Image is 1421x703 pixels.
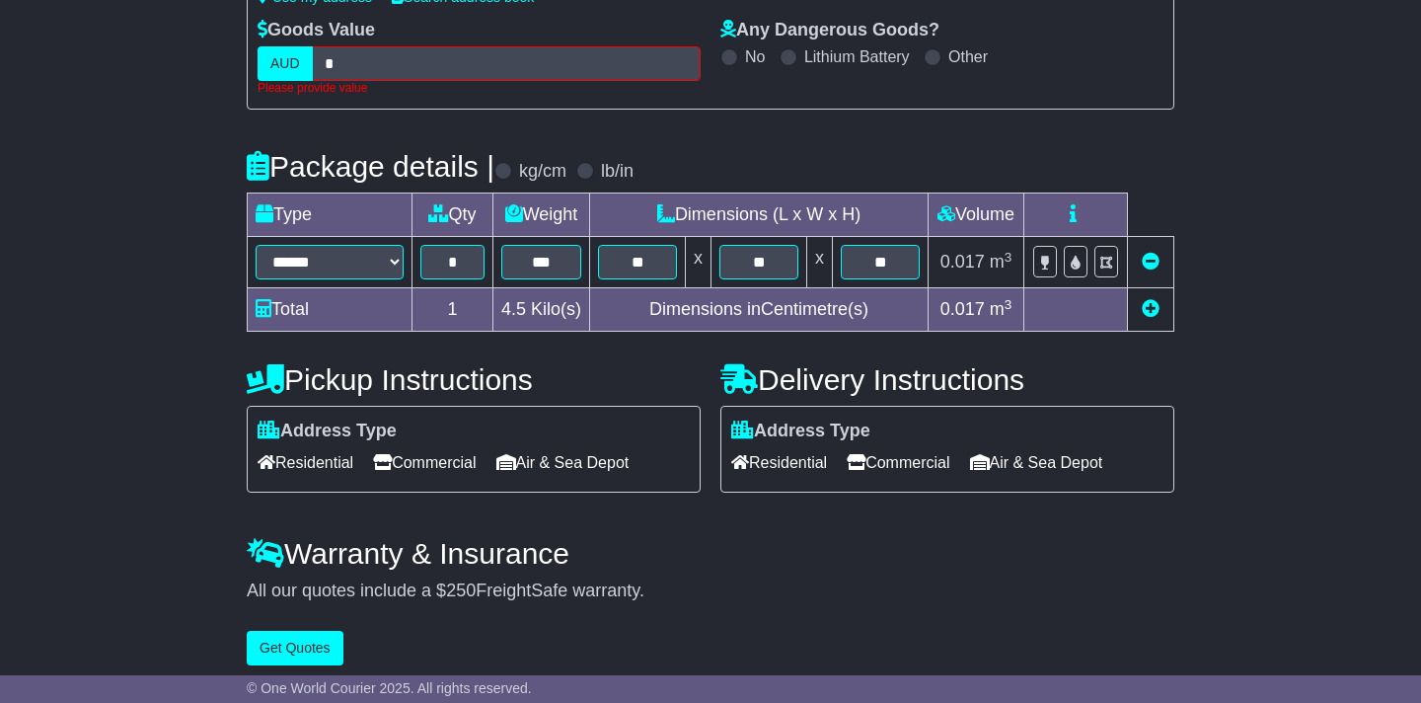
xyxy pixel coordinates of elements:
[807,237,833,288] td: x
[1005,250,1012,265] sup: 3
[519,161,566,183] label: kg/cm
[929,194,1024,237] td: Volume
[247,537,1174,570] h4: Warranty & Insurance
[247,631,343,665] button: Get Quotes
[412,288,493,332] td: 1
[590,288,929,332] td: Dimensions in Centimetre(s)
[720,363,1174,396] h4: Delivery Instructions
[446,581,476,600] span: 250
[258,447,353,478] span: Residential
[686,237,711,288] td: x
[247,363,701,396] h4: Pickup Instructions
[847,447,949,478] span: Commercial
[496,447,630,478] span: Air & Sea Depot
[1142,299,1159,319] a: Add new item
[493,194,590,237] td: Weight
[501,299,526,319] span: 4.5
[258,46,313,81] label: AUD
[601,161,634,183] label: lb/in
[258,421,397,442] label: Address Type
[248,194,412,237] td: Type
[412,194,493,237] td: Qty
[990,252,1012,272] span: m
[1142,252,1159,272] a: Remove this item
[804,47,910,66] label: Lithium Battery
[248,288,412,332] td: Total
[258,81,701,95] div: Please provide value
[940,299,985,319] span: 0.017
[990,299,1012,319] span: m
[731,421,870,442] label: Address Type
[247,581,1174,602] div: All our quotes include a $ FreightSafe warranty.
[493,288,590,332] td: Kilo(s)
[948,47,988,66] label: Other
[1005,297,1012,312] sup: 3
[258,20,375,41] label: Goods Value
[373,447,476,478] span: Commercial
[731,447,827,478] span: Residential
[745,47,765,66] label: No
[970,447,1103,478] span: Air & Sea Depot
[590,194,929,237] td: Dimensions (L x W x H)
[940,252,985,272] span: 0.017
[247,150,494,183] h4: Package details |
[720,20,939,41] label: Any Dangerous Goods?
[247,680,532,696] span: © One World Courier 2025. All rights reserved.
